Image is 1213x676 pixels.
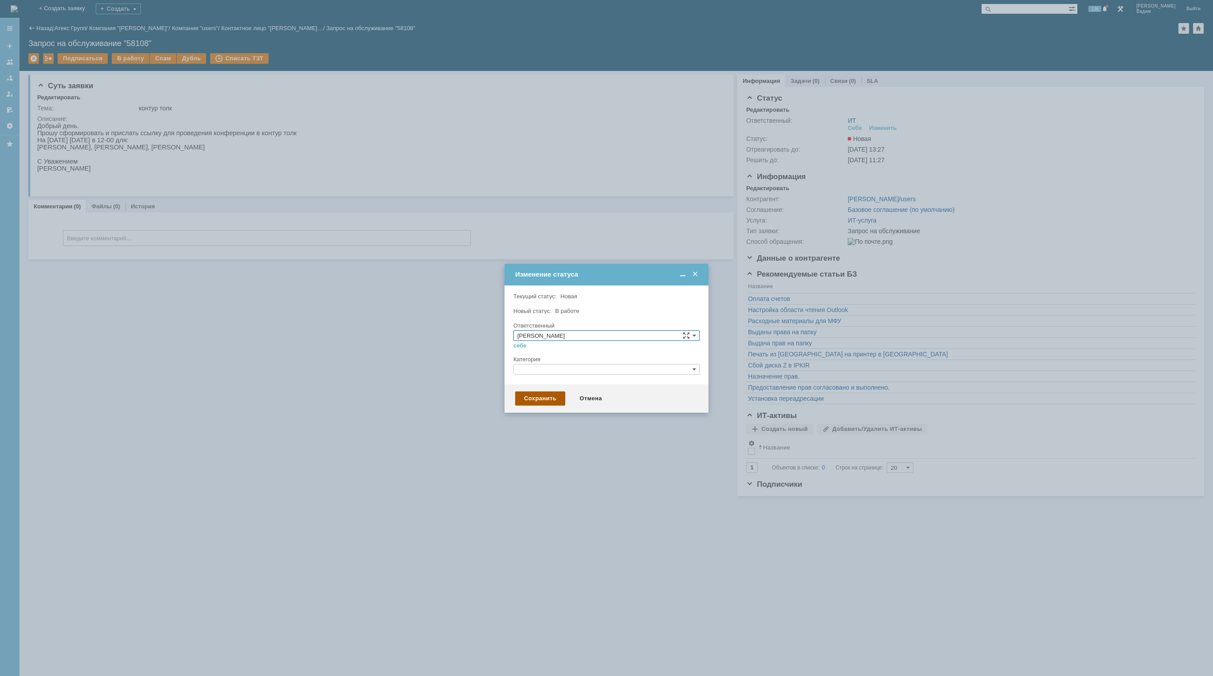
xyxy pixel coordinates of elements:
span: Новая [560,293,577,300]
label: Текущий статус: [513,293,556,300]
div: Ответственный [513,323,698,328]
span: Свернуть (Ctrl + M) [678,270,687,278]
label: Новый статус: [513,308,552,314]
a: себе [513,342,527,349]
span: Закрыть [691,270,700,278]
div: Изменение статуса [515,270,700,278]
div: Категория [513,356,698,362]
span: В работе [555,308,579,314]
span: Сложная форма [683,332,690,339]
